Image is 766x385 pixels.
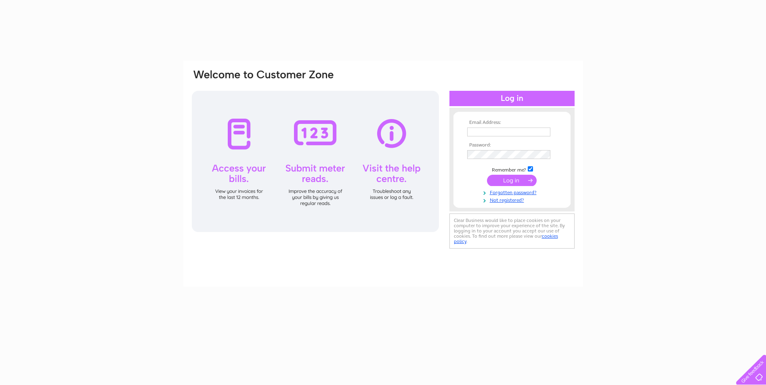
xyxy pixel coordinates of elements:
[465,142,559,148] th: Password:
[465,120,559,126] th: Email Address:
[449,213,575,249] div: Clear Business would like to place cookies on your computer to improve your experience of the sit...
[467,196,559,203] a: Not registered?
[454,233,558,244] a: cookies policy
[465,165,559,173] td: Remember me?
[487,175,537,186] input: Submit
[467,188,559,196] a: Forgotten password?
